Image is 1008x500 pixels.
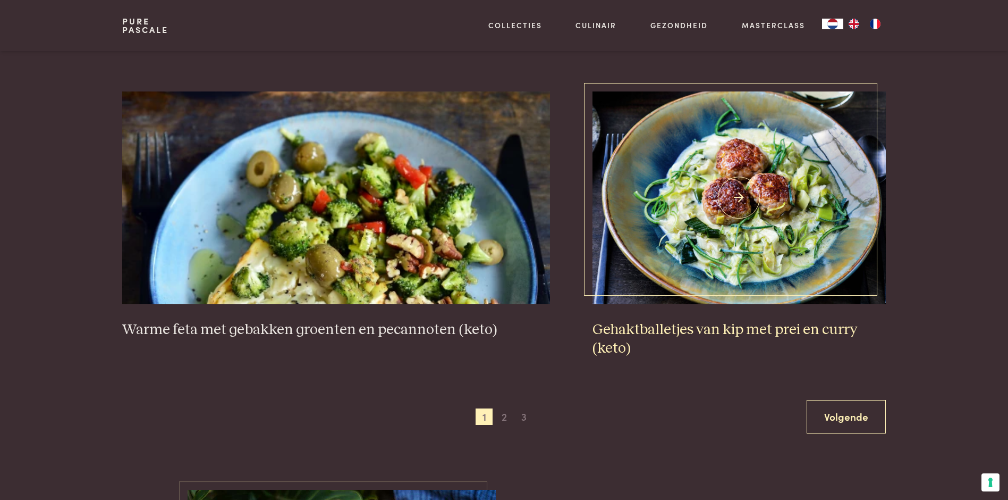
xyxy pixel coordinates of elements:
[843,19,886,29] ul: Language list
[122,91,550,304] img: Warme feta met gebakken groenten en pecannoten (keto)
[822,19,843,29] a: NL
[592,321,886,357] h3: Gehaktballetjes van kip met prei en curry (keto)
[742,20,805,31] a: Masterclass
[496,409,513,426] span: 2
[843,19,865,29] a: EN
[822,19,843,29] div: Language
[122,321,550,339] h3: Warme feta met gebakken groenten en pecannoten (keto)
[515,409,532,426] span: 3
[575,20,616,31] a: Culinair
[807,400,886,434] a: Volgende
[981,473,999,491] button: Uw voorkeuren voor toestemming voor trackingtechnologieën
[122,17,168,34] a: PurePascale
[476,409,493,426] span: 1
[650,20,708,31] a: Gezondheid
[592,91,886,304] img: Gehaktballetjes van kip met prei en curry (keto)
[122,91,550,339] a: Warme feta met gebakken groenten en pecannoten (keto) Warme feta met gebakken groenten en pecanno...
[488,20,542,31] a: Collecties
[865,19,886,29] a: FR
[592,91,886,358] a: Gehaktballetjes van kip met prei en curry (keto) Gehaktballetjes van kip met prei en curry (keto)
[822,19,886,29] aside: Language selected: Nederlands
